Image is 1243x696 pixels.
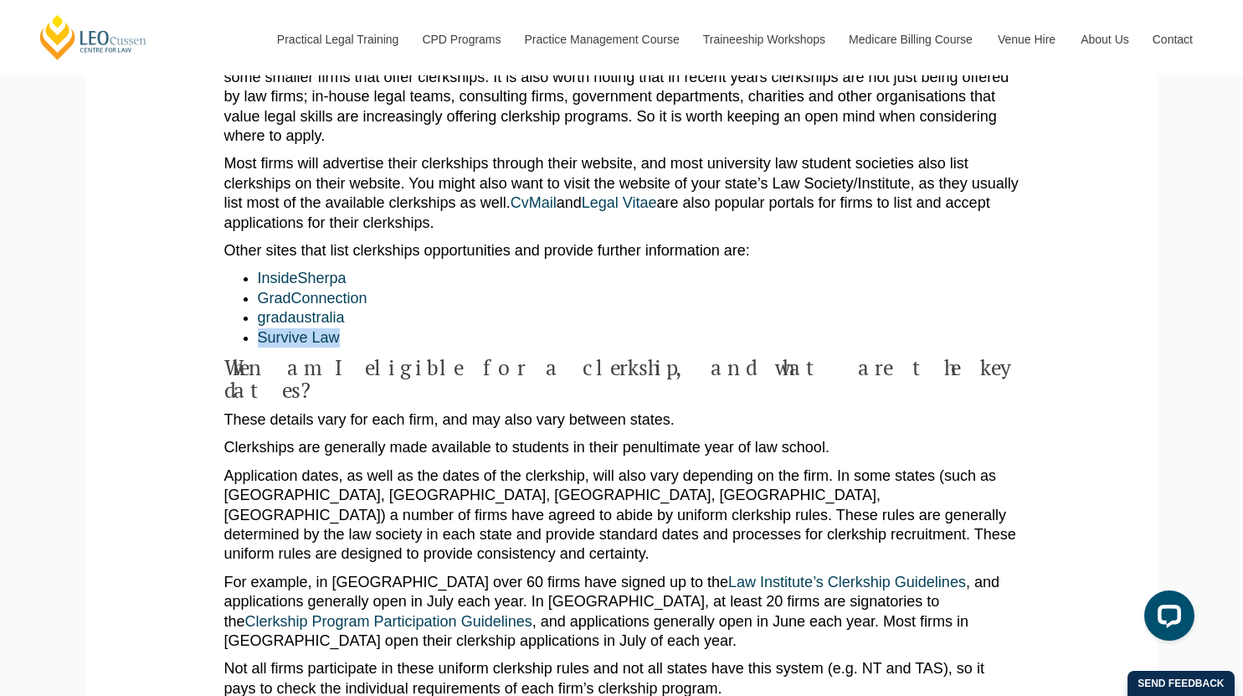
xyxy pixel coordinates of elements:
iframe: LiveChat chat widget [1131,584,1201,654]
a: Contact [1140,3,1205,75]
a: Legal Vitae [582,194,657,211]
p: Most firms will advertise their clerkships through their website, and most university law student... [224,154,1020,233]
h4: When am I eligible for a clerkship, and what are the key dates? [224,356,1020,402]
a: Practical Legal Training [265,3,410,75]
a: About Us [1068,3,1140,75]
a: Venue Hire [985,3,1068,75]
a: Law Institute’s Clerkship Guidelines [728,574,966,590]
a: gradaustralia [258,309,345,326]
a: Clerkship Program Participation Guidelines [245,613,532,630]
p: Most clerkships are offered by the larger law firms, such as national and international firms. Ho... [224,49,1020,147]
a: InsideSherpa [258,270,347,286]
a: CvMail [511,194,557,211]
a: [PERSON_NAME] Centre for Law [38,13,149,61]
p: These details vary for each firm, and may also vary between states. [224,410,1020,430]
a: Traineeship Workshops [691,3,836,75]
a: GradConnection [258,290,367,307]
p: Other sites that list clerkships opportunities and provide further information are: [224,241,1020,260]
a: CPD Programs [409,3,511,75]
a: Medicare Billing Course [836,3,985,75]
a: Survive Law [258,329,340,346]
p: Application dates, as well as the dates of the clerkship, will also vary depending on the firm. I... [224,467,1020,565]
p: Clerkships are generally made available to students in their penultimate year of law school. [224,438,1020,457]
p: For example, in [GEOGRAPHIC_DATA] over 60 firms have signed up to the , and applications generall... [224,573,1020,652]
a: Practice Management Course [512,3,691,75]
